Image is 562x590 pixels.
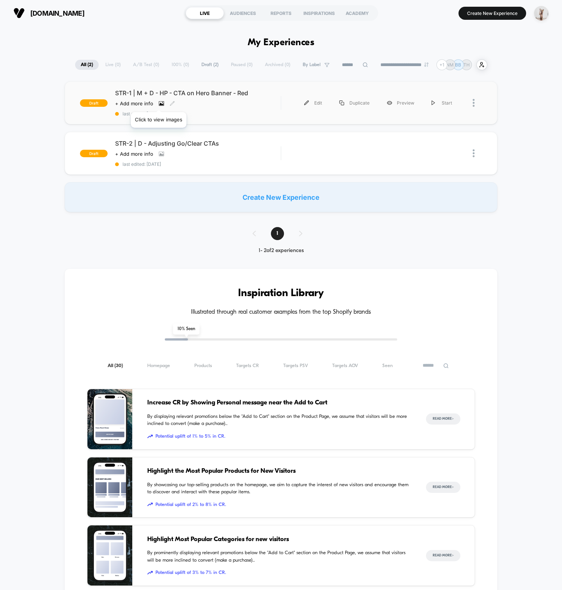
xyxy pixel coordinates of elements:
[80,99,108,107] span: draft
[245,248,317,254] div: 1 - 2 of 2 experiences
[75,60,99,70] span: All ( 2 )
[115,89,281,97] span: STR-1 | M + D - HP - CTA on Hero Banner - Red
[338,7,376,19] div: ACADEMY
[248,37,315,48] h1: My Experiences
[147,398,411,408] span: Increase CR by Showing Personal message near the Add to Cart
[304,100,309,105] img: menu
[432,100,435,105] img: menu
[262,7,300,19] div: REPORTS
[423,94,461,111] div: Start
[303,62,321,68] span: By Label
[147,501,411,509] span: Potential uplift of 2% to 8% in CR.
[87,309,475,316] h4: Illustrated through real customer examples from the top Shopify brands
[532,6,551,21] button: ppic
[436,59,447,70] div: + 1
[173,323,200,335] span: 10 % Seen
[13,7,25,19] img: Visually logo
[147,481,411,496] span: By showcasing our top-selling products on the homepage, we aim to capture the interest of new vis...
[147,549,411,564] span: By prominently displaying relevant promotions below the "Add to Cart" section on the Product Page...
[147,535,411,544] span: Highlight Most Popular Categories for new visitors
[115,111,281,117] span: last edited: [DATE]
[65,182,497,212] div: Create New Experience
[424,62,429,67] img: end
[236,363,259,369] span: Targets CR
[147,363,170,369] span: Homepage
[194,363,212,369] span: Products
[378,94,423,111] div: Preview
[115,151,153,157] span: + Add more info
[114,363,123,368] span: ( 30 )
[87,389,132,449] img: By displaying relevant promotions below the "Add to Cart" section on the Product Page, we assume ...
[30,9,84,17] span: [DOMAIN_NAME]
[147,433,411,440] span: Potential uplift of 1% to 5% in CR.
[224,7,262,19] div: AUDIENCES
[147,466,411,476] span: Highlight the Most Popular Products for New Visitors
[115,100,153,106] span: + Add more info
[296,94,331,111] div: Edit
[426,413,460,425] button: Read More>
[108,363,123,369] span: All
[473,149,475,157] img: close
[80,150,108,157] span: draft
[186,7,224,19] div: LIVE
[196,60,224,70] span: Draft ( 2 )
[426,550,460,561] button: Read More>
[455,62,461,68] p: BB
[300,7,338,19] div: INSPIRATIONS
[115,161,281,167] span: last edited: [DATE]
[87,525,132,586] img: By prominently displaying relevant promotions below the "Add to Cart" section on the Product Page...
[339,100,344,105] img: menu
[446,62,454,68] p: NM
[271,227,284,240] span: 1
[11,7,87,19] button: [DOMAIN_NAME]
[534,6,549,21] img: ppic
[87,457,132,518] img: By showcasing our top-selling products on the homepage, we aim to capture the interest of new vis...
[147,569,411,577] span: Potential uplift of 3% to 7% in CR.
[382,363,393,369] span: Seen
[463,62,470,68] p: TH
[473,99,475,107] img: close
[87,288,475,299] h3: Inspiration Library
[331,94,378,111] div: Duplicate
[283,363,308,369] span: Targets PSV
[458,7,526,20] button: Create New Experience
[332,363,358,369] span: Targets AOV
[115,140,281,147] span: STR-2 | D - Adjusting Go/Clear CTAs
[147,413,411,428] span: By displaying relevant promotions below the "Add to Cart" section on the Product Page, we assume ...
[426,482,460,493] button: Read More>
